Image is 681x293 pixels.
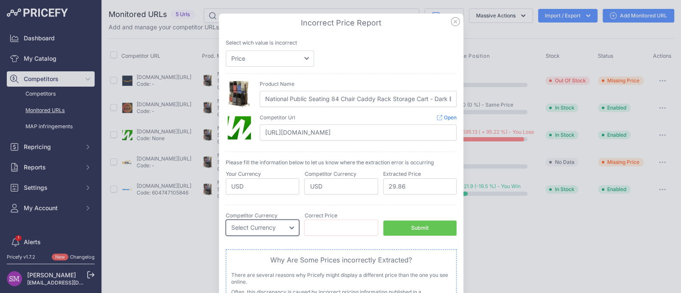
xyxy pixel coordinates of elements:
label: Your Currency [226,171,261,177]
p: Select wich value is incorrect [226,39,457,47]
a: Open [437,114,457,121]
label: Correct Price [304,212,337,219]
label: Product Name [260,81,294,87]
label: Competitor Currency [226,212,277,219]
div: Competitor Url [260,114,295,121]
div: Submit [411,224,429,232]
button: Submit [383,220,457,236]
label: Extracted Price [383,171,421,177]
p: There are several reasons why Pricefy might display a different price than the one you see online. [231,272,451,285]
h3: Why Are Some Prices incorrectly Extracted? [231,255,451,265]
span: Incorrect Price Report [301,18,381,27]
p: Please fill the information below to let us know where the extraction error is occurring [226,159,457,167]
label: Competitor Currency [304,171,356,177]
